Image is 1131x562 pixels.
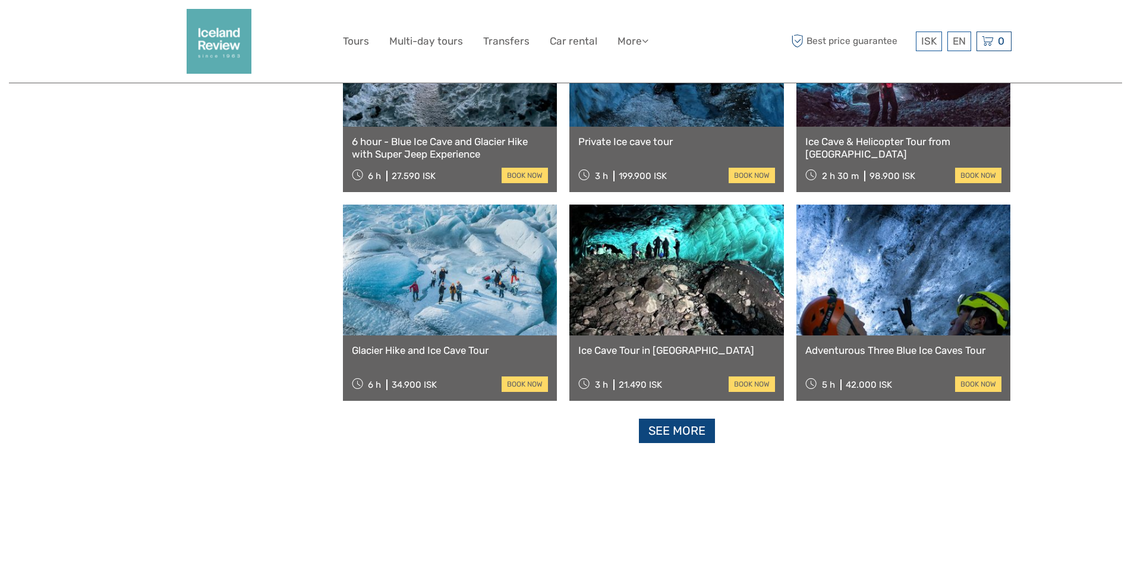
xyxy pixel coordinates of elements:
a: Transfers [483,33,530,50]
div: 27.590 ISK [392,171,436,181]
button: Open LiveChat chat widget [137,18,151,33]
span: 5 h [822,379,835,390]
a: Glacier Hike and Ice Cave Tour [352,344,549,356]
a: 6 hour - Blue Ice Cave and Glacier Hike with Super Jeep Experience [352,136,549,160]
span: 6 h [368,171,381,181]
span: ISK [921,35,937,47]
a: book now [955,168,1001,183]
span: 3 h [595,171,608,181]
div: 34.900 ISK [392,379,437,390]
a: Multi-day tours [389,33,463,50]
a: Ice Cave & Helicopter Tour from [GEOGRAPHIC_DATA] [805,136,1002,160]
span: 0 [996,35,1006,47]
a: Adventurous Three Blue Ice Caves Tour [805,344,1002,356]
a: More [618,33,648,50]
div: EN [947,32,971,51]
div: 21.490 ISK [619,379,662,390]
a: book now [955,376,1001,392]
span: 6 h [368,379,381,390]
a: Tours [343,33,369,50]
a: book now [729,376,775,392]
img: 2352-2242c590-57d0-4cbf-9375-f685811e12ac_logo_big.png [187,9,251,74]
div: 98.900 ISK [869,171,915,181]
span: 2 h 30 m [822,171,859,181]
div: 42.000 ISK [846,379,892,390]
div: 199.900 ISK [619,171,667,181]
span: Best price guarantee [789,32,913,51]
a: Private Ice cave tour [578,136,775,147]
p: We're away right now. Please check back later! [17,21,134,30]
a: Car rental [550,33,597,50]
a: book now [729,168,775,183]
a: book now [502,376,548,392]
a: Ice Cave Tour in [GEOGRAPHIC_DATA] [578,344,775,356]
a: See more [639,419,715,443]
a: book now [502,168,548,183]
span: 3 h [595,379,608,390]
